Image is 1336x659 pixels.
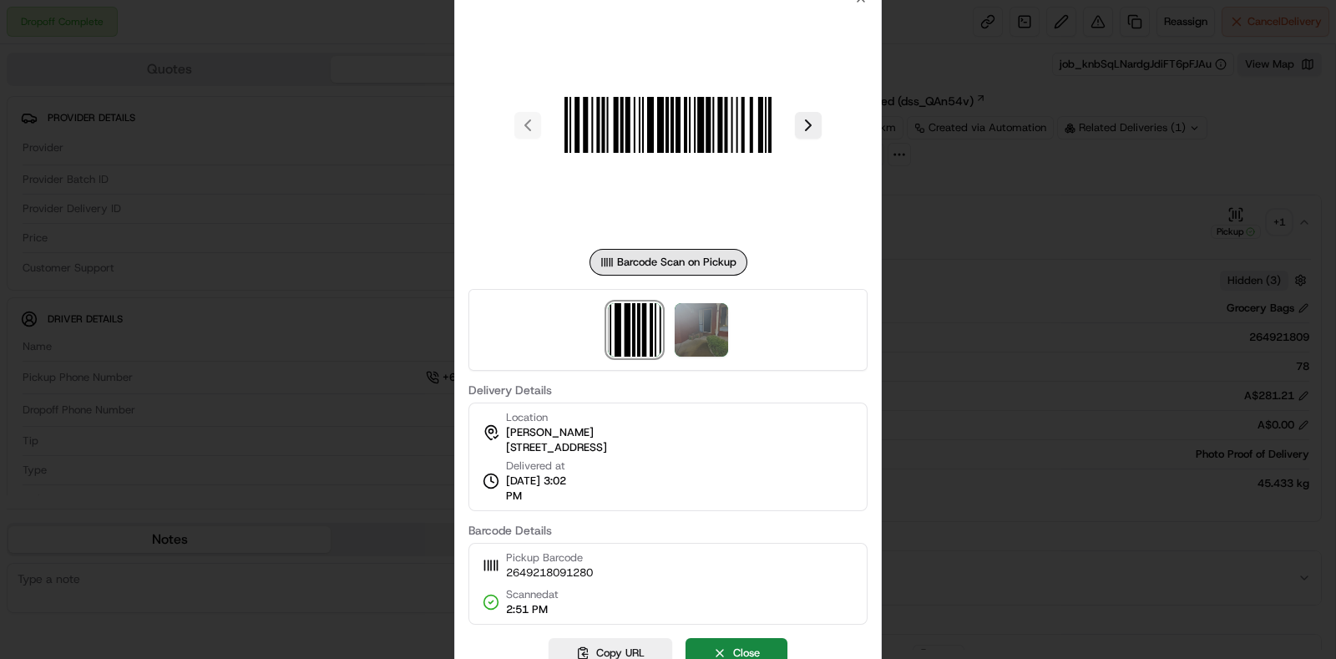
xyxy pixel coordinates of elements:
img: barcode_scan_on_pickup image [548,5,788,246]
span: [PERSON_NAME] [506,425,594,440]
img: barcode_scan_on_pickup image [608,303,661,357]
span: [DATE] 3:02 PM [506,474,583,504]
span: 2:51 PM [506,602,559,617]
span: Scanned at [506,587,559,602]
label: Barcode Details [468,525,868,536]
label: Delivery Details [468,384,868,396]
div: Barcode Scan on Pickup [590,249,747,276]
span: Location [506,410,548,425]
span: [STREET_ADDRESS] [506,440,607,455]
img: photo_proof_of_delivery image [675,303,728,357]
span: Delivered at [506,459,583,474]
span: 2649218091280 [506,565,593,580]
span: Pickup Barcode [506,550,593,565]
